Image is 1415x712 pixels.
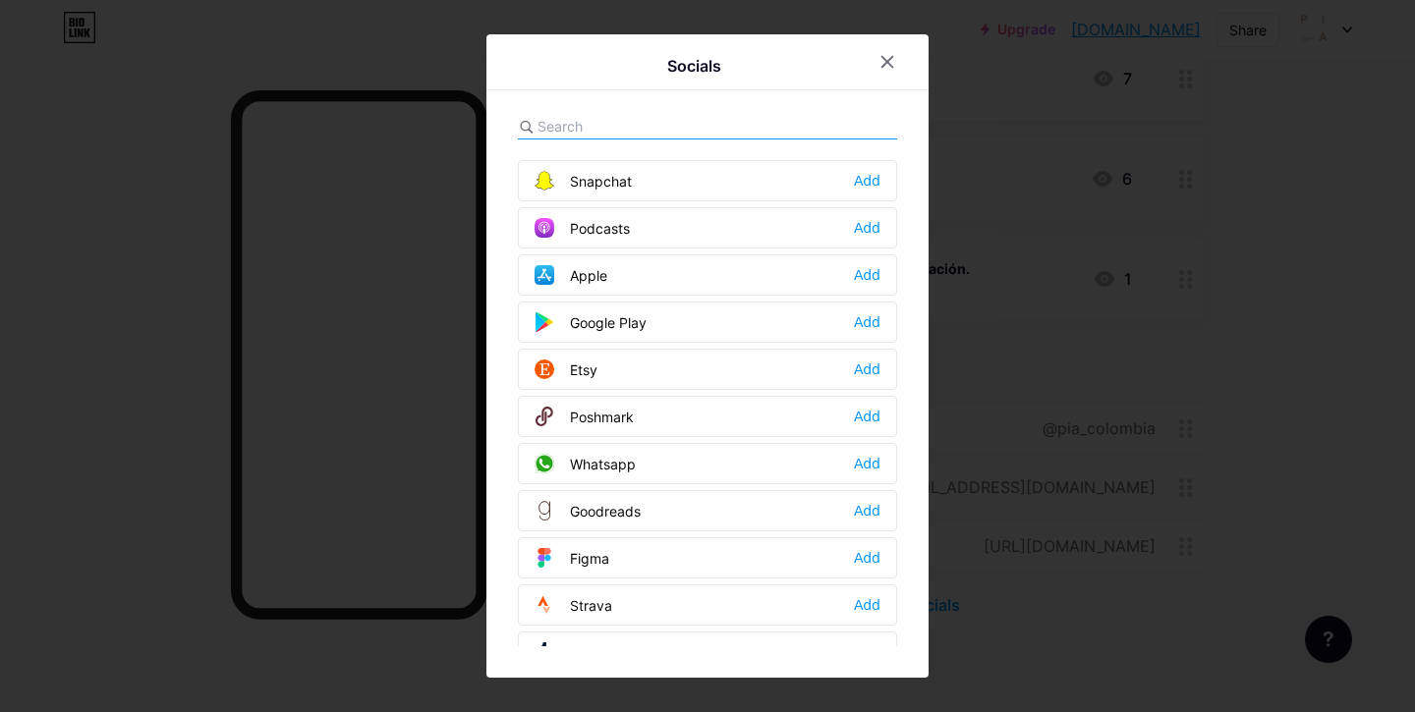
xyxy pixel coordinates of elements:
[535,171,632,191] div: Snapchat
[535,501,641,520] div: Goodreads
[535,595,612,615] div: Strava
[854,218,880,238] div: Add
[854,595,880,615] div: Add
[535,548,609,568] div: Figma
[854,548,880,568] div: Add
[538,116,755,137] input: Search
[854,359,880,379] div: Add
[854,501,880,520] div: Add
[535,642,614,662] div: Tumblr
[535,454,636,473] div: Whatsapp
[854,642,880,662] div: Add
[854,171,880,191] div: Add
[854,312,880,332] div: Add
[535,312,647,332] div: Google Play
[667,54,721,78] div: Socials
[535,218,630,238] div: Podcasts
[854,454,880,473] div: Add
[854,265,880,285] div: Add
[535,359,597,379] div: Etsy
[535,407,634,426] div: Poshmark
[535,265,607,285] div: Apple
[854,407,880,426] div: Add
